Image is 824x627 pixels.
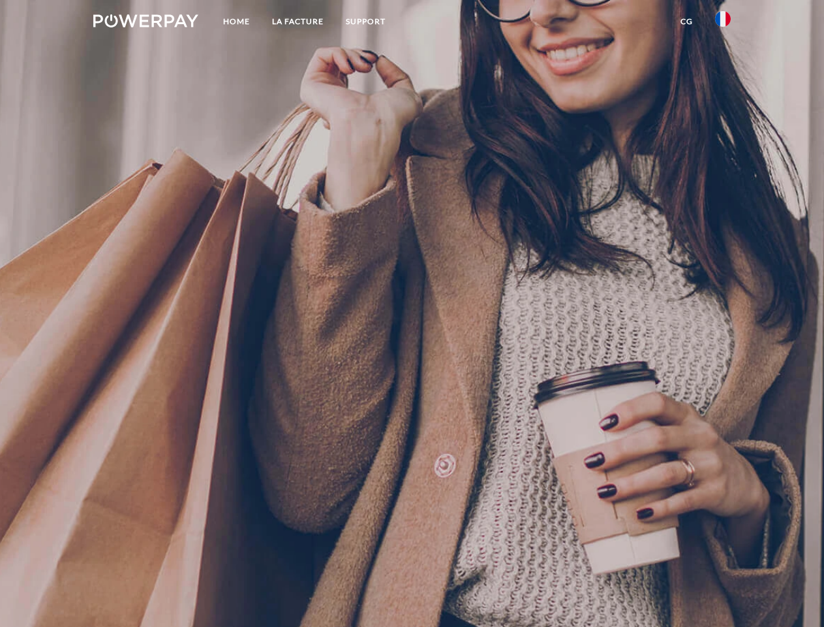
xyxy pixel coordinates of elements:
[335,10,397,33] a: Support
[669,10,704,33] a: CG
[715,11,731,27] img: fr
[93,14,198,27] img: logo-powerpay-white.svg
[261,10,335,33] a: LA FACTURE
[212,10,261,33] a: Home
